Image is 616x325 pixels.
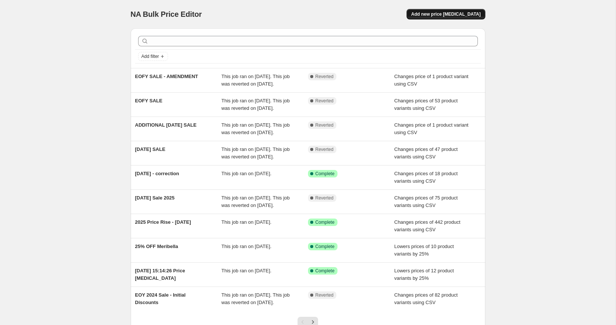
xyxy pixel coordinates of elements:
[221,244,271,249] span: This job ran on [DATE].
[394,195,458,208] span: Changes prices of 75 product variants using CSV
[135,219,191,225] span: 2025 Price Rise - [DATE]
[315,268,335,274] span: Complete
[221,98,290,111] span: This job ran on [DATE]. This job was reverted on [DATE].
[315,195,334,201] span: Reverted
[135,122,197,128] span: ADDITIONAL [DATE] SALE
[394,268,454,281] span: Lowers prices of 12 product variants by 25%
[315,146,334,152] span: Reverted
[315,292,334,298] span: Reverted
[135,244,178,249] span: 25% OFF Meribella
[394,146,458,160] span: Changes prices of 47 product variants using CSV
[135,98,162,103] span: EOFY SALE
[221,219,271,225] span: This job ran on [DATE].
[221,292,290,305] span: This job ran on [DATE]. This job was reverted on [DATE].
[135,146,165,152] span: [DATE] SALE
[141,53,159,59] span: Add filter
[221,122,290,135] span: This job ran on [DATE]. This job was reverted on [DATE].
[394,292,458,305] span: Changes prices of 82 product variants using CSV
[411,11,480,17] span: Add new price [MEDICAL_DATA]
[221,195,290,208] span: This job ran on [DATE]. This job was reverted on [DATE].
[135,292,186,305] span: EOY 2024 Sale - Initial Discounts
[394,244,454,257] span: Lowers prices of 10 product variants by 25%
[138,52,168,61] button: Add filter
[135,268,185,281] span: [DATE] 15:14:26 Price [MEDICAL_DATA]
[221,146,290,160] span: This job ran on [DATE]. This job was reverted on [DATE].
[394,171,458,184] span: Changes prices of 18 product variants using CSV
[315,98,334,104] span: Reverted
[135,195,175,201] span: [DATE] Sale 2025
[315,74,334,80] span: Reverted
[315,219,335,225] span: Complete
[407,9,485,19] button: Add new price [MEDICAL_DATA]
[315,244,335,250] span: Complete
[394,98,458,111] span: Changes prices of 53 product variants using CSV
[221,74,290,87] span: This job ran on [DATE]. This job was reverted on [DATE].
[135,171,179,176] span: [DATE] - correction
[394,219,460,232] span: Changes prices of 442 product variants using CSV
[135,74,198,79] span: EOFY SALE - AMENDMENT
[221,171,271,176] span: This job ran on [DATE].
[394,122,469,135] span: Changes price of 1 product variant using CSV
[221,268,271,273] span: This job ran on [DATE].
[315,122,334,128] span: Reverted
[394,74,469,87] span: Changes price of 1 product variant using CSV
[131,10,202,18] span: NA Bulk Price Editor
[315,171,335,177] span: Complete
